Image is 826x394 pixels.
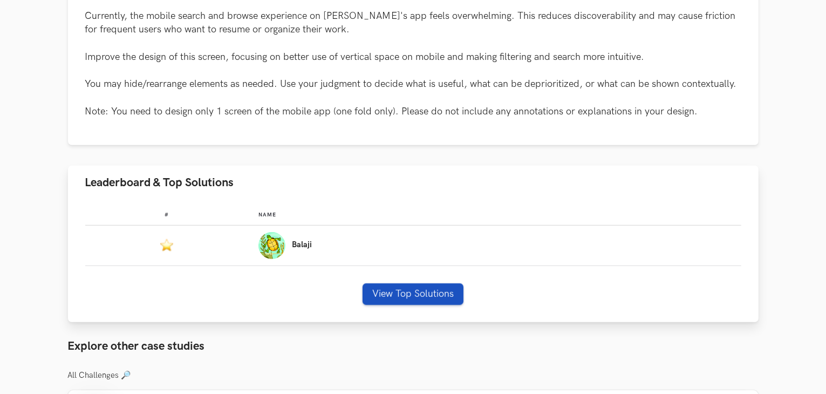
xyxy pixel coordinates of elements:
button: Leaderboard & Top Solutions [68,166,759,200]
h3: Explore other case studies [68,339,759,354]
p: Balaji [292,241,312,249]
span: # [165,212,169,218]
img: Profile photo [258,232,285,259]
span: Leaderboard & Top Solutions [85,175,234,190]
div: Leaderboard & Top Solutions [68,200,759,322]
span: Name [258,212,276,218]
img: Featured [160,238,173,252]
table: Leaderboard [85,203,741,266]
button: View Top Solutions [363,283,463,305]
h3: All Challenges 🔎 [68,371,759,381]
